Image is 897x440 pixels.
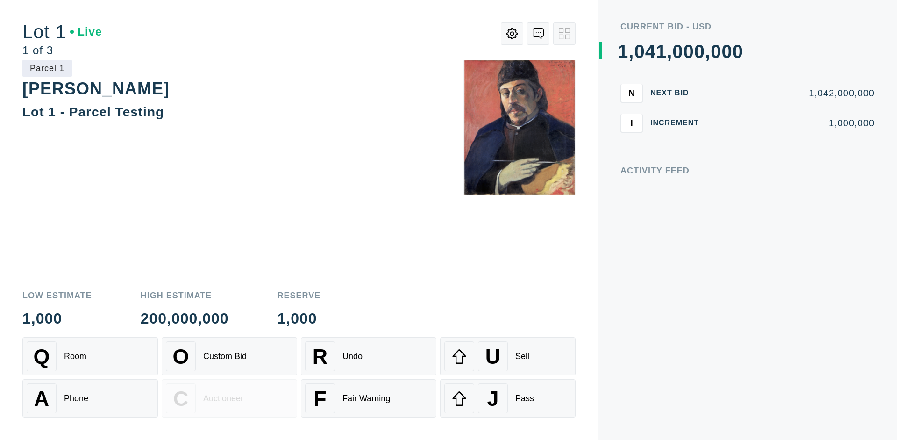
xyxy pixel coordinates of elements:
[667,42,672,229] div: ,
[645,42,656,61] div: 4
[683,42,694,61] div: 0
[278,291,321,300] div: Reserve
[672,42,683,61] div: 0
[173,345,189,368] span: O
[694,42,705,61] div: 0
[22,45,102,56] div: 1 of 3
[70,26,102,37] div: Live
[515,394,534,404] div: Pass
[141,311,229,326] div: 200,000,000
[301,337,436,375] button: RUndo
[22,291,92,300] div: Low Estimate
[342,394,390,404] div: Fair Warning
[313,387,326,411] span: F
[440,379,576,418] button: JPass
[22,79,170,98] div: [PERSON_NAME]
[515,352,529,361] div: Sell
[714,118,875,128] div: 1,000,000
[301,379,436,418] button: FFair Warning
[22,337,158,375] button: QRoom
[485,345,500,368] span: U
[618,42,628,61] div: 1
[620,22,875,31] div: Current Bid - USD
[628,42,634,229] div: ,
[620,114,643,132] button: I
[656,42,667,61] div: 1
[34,387,49,411] span: A
[203,352,247,361] div: Custom Bid
[22,379,158,418] button: APhone
[22,22,102,41] div: Lot 1
[64,394,88,404] div: Phone
[278,311,321,326] div: 1,000
[22,105,164,119] div: Lot 1 - Parcel Testing
[141,291,229,300] div: High Estimate
[34,345,50,368] span: Q
[650,89,706,97] div: Next Bid
[162,379,297,418] button: CAuctioneer
[620,166,875,175] div: Activity Feed
[203,394,243,404] div: Auctioneer
[620,84,643,102] button: N
[721,42,732,61] div: 0
[64,352,86,361] div: Room
[733,42,743,61] div: 0
[342,352,363,361] div: Undo
[630,117,633,128] span: I
[22,311,92,326] div: 1,000
[22,60,72,77] div: Parcel 1
[487,387,498,411] span: J
[650,119,706,127] div: Increment
[634,42,645,61] div: 0
[173,387,188,411] span: C
[628,87,635,98] span: N
[440,337,576,375] button: USell
[313,345,327,368] span: R
[705,42,711,229] div: ,
[714,88,875,98] div: 1,042,000,000
[162,337,297,375] button: OCustom Bid
[711,42,721,61] div: 0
